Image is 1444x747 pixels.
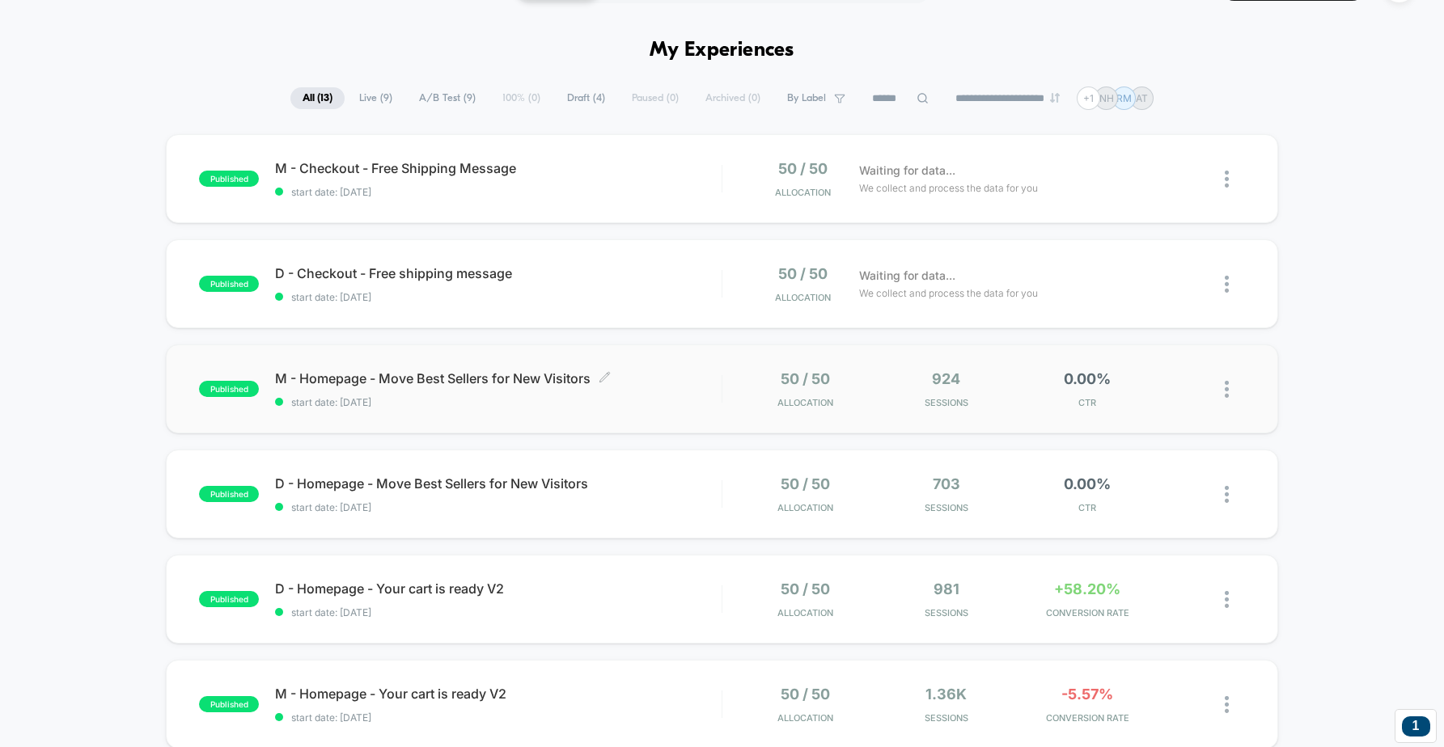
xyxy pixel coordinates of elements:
[781,580,830,597] span: 50 / 50
[199,381,259,397] span: published
[275,711,721,724] span: start date: [DATE]
[275,686,721,702] span: M - Homepage - Your cart is ready V2
[275,265,721,281] span: D - Checkout - Free shipping message
[1054,580,1120,597] span: +58.20%
[290,87,345,109] span: All ( 13 )
[880,607,1013,618] span: Sessions
[199,591,259,607] span: published
[859,285,1038,301] span: We collect and process the data for you
[775,187,831,198] span: Allocation
[347,87,404,109] span: Live ( 9 )
[778,160,828,177] span: 50 / 50
[199,171,259,187] span: published
[1225,486,1229,503] img: close
[1021,607,1154,618] span: CONVERSION RATE
[650,39,794,62] h1: My Experiences
[1225,381,1229,398] img: close
[1077,87,1100,110] div: + 1
[275,606,721,618] span: start date: [DATE]
[934,580,959,597] span: 981
[1050,93,1060,103] img: end
[1021,712,1154,724] span: CONVERSION RATE
[1225,171,1229,188] img: close
[275,370,721,386] span: M - Homepage - Move Best Sellers for New Visitors
[1225,591,1229,608] img: close
[275,475,721,492] span: D - Homepage - Move Best Sellers for New Visitors
[777,397,833,408] span: Allocation
[1064,475,1111,492] span: 0.00%
[1099,92,1114,104] p: NH
[1064,370,1111,387] span: 0.00%
[859,267,955,285] span: Waiting for data...
[407,87,488,109] span: A/B Test ( 9 )
[787,92,826,104] span: By Label
[1021,397,1154,408] span: CTR
[932,370,960,387] span: 924
[781,475,830,492] span: 50 / 50
[925,686,967,703] span: 1.36k
[781,370,830,387] span: 50 / 50
[933,475,960,492] span: 703
[1061,686,1113,703] span: -5.57%
[275,580,721,597] span: D - Homepage - Your cart is ready V2
[859,162,955,179] span: Waiting for data...
[199,486,259,502] span: published
[1116,92,1132,104] p: RM
[1136,92,1148,104] p: AT
[1225,276,1229,293] img: close
[275,291,721,303] span: start date: [DATE]
[1021,502,1154,513] span: CTR
[880,502,1013,513] span: Sessions
[199,696,259,712] span: published
[555,87,617,109] span: Draft ( 4 )
[275,160,721,176] span: M - Checkout - Free Shipping Message
[777,502,833,513] span: Allocation
[275,186,721,198] span: start date: [DATE]
[859,180,1038,196] span: We collect and process the data for you
[880,397,1013,408] span: Sessions
[778,265,828,282] span: 50 / 50
[777,607,833,618] span: Allocation
[777,712,833,724] span: Allocation
[1225,696,1229,713] img: close
[880,712,1013,724] span: Sessions
[275,396,721,408] span: start date: [DATE]
[275,501,721,513] span: start date: [DATE]
[199,276,259,292] span: published
[775,292,831,303] span: Allocation
[781,686,830,703] span: 50 / 50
